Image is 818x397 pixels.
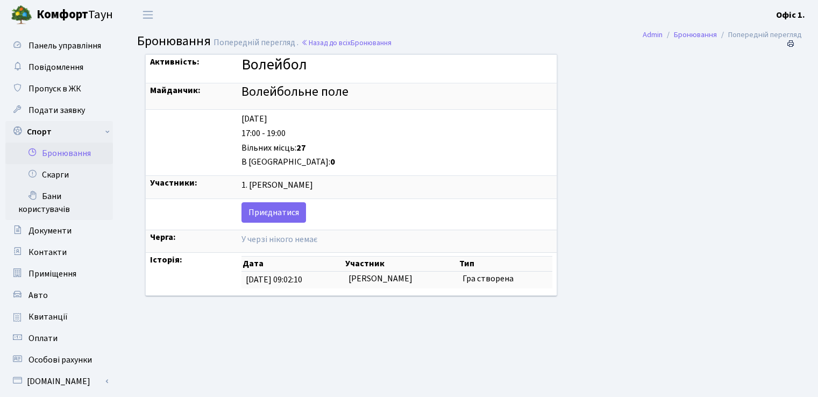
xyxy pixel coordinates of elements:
span: Панель управління [29,40,101,52]
span: Подати заявку [29,104,85,116]
img: logo.png [11,4,32,26]
a: Admin [643,29,663,40]
strong: Майданчик: [150,84,201,96]
a: Спорт [5,121,113,143]
div: Вільних місць: [241,142,552,154]
a: Приєднатися [241,202,306,223]
a: Назад до всіхБронювання [301,38,392,48]
div: В [GEOGRAPHIC_DATA]: [241,156,552,168]
span: Контакти [29,246,67,258]
a: Контакти [5,242,113,263]
a: Панель управління [5,35,113,56]
th: Участник [344,257,458,272]
b: 27 [296,142,306,154]
strong: Історія: [150,254,182,266]
strong: Участники: [150,177,197,189]
span: Документи [29,225,72,237]
a: Бронювання [5,143,113,164]
span: Бронювання [137,32,211,51]
a: Офіс 1. [776,9,805,22]
div: 1. [PERSON_NAME] [241,179,552,192]
span: Особові рахунки [29,354,92,366]
b: 0 [330,156,335,168]
b: Офіс 1. [776,9,805,21]
a: Оплати [5,328,113,349]
a: Авто [5,285,113,306]
a: Особові рахунки [5,349,113,371]
th: Тип [458,257,552,272]
h4: Волейбольне поле [241,84,552,100]
li: Попередній перегляд [717,29,802,41]
a: Приміщення [5,263,113,285]
td: [PERSON_NAME] [344,272,458,288]
a: Повідомлення [5,56,113,78]
span: Пропуск в ЖК [29,83,81,95]
a: Бани користувачів [5,186,113,220]
a: Пропуск в ЖК [5,78,113,100]
span: Квитанції [29,311,68,323]
span: Повідомлення [29,61,83,73]
button: Переключити навігацію [134,6,161,24]
span: Авто [29,289,48,301]
a: Документи [5,220,113,242]
a: Скарги [5,164,113,186]
td: [DATE] 09:02:10 [241,272,344,288]
strong: Активність: [150,56,200,68]
a: Квитанції [5,306,113,328]
span: Попередній перегляд . [214,37,298,48]
span: Оплати [29,332,58,344]
a: Бронювання [674,29,717,40]
span: У черзі нікого немає [241,233,317,245]
strong: Черга: [150,231,176,243]
a: Подати заявку [5,100,113,121]
span: Приміщення [29,268,76,280]
th: Дата [241,257,344,272]
b: Комфорт [37,6,88,23]
span: Бронювання [351,38,392,48]
div: [DATE] [241,113,552,125]
nav: breadcrumb [627,24,818,46]
span: Таун [37,6,113,24]
a: [DOMAIN_NAME] [5,371,113,392]
h3: Волейбол [241,56,552,74]
span: Гра створена [463,273,514,285]
div: 17:00 - 19:00 [241,127,552,140]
